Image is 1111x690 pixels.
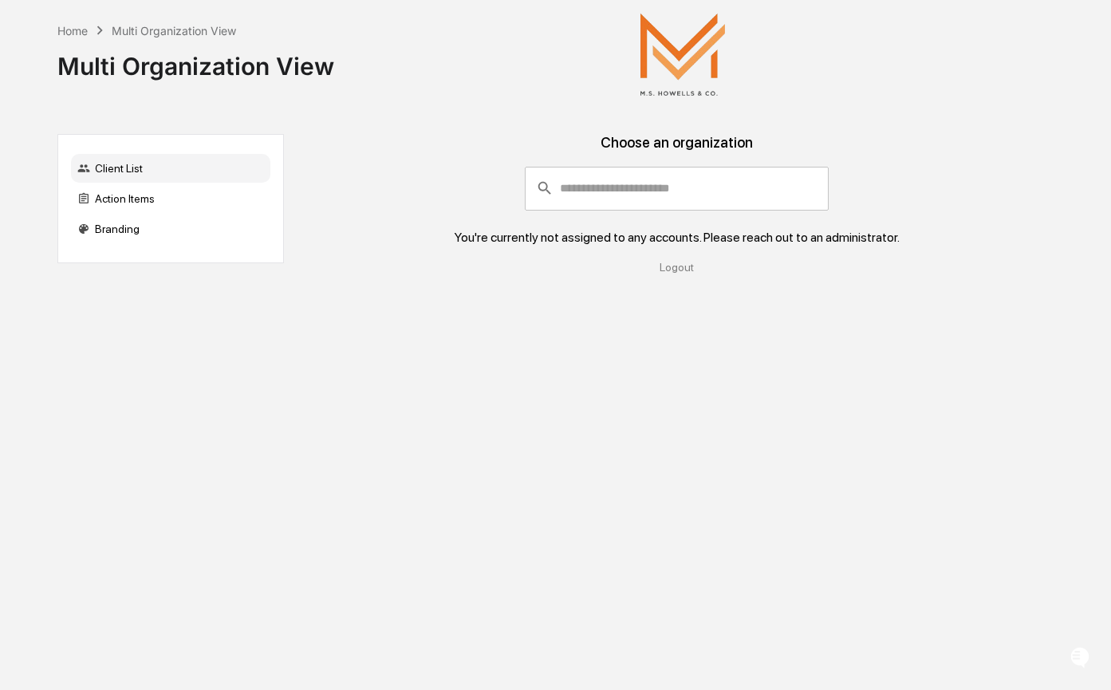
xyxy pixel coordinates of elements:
[159,270,193,282] span: Pylon
[112,24,236,37] div: Multi Organization View
[297,261,1058,274] div: Logout
[57,39,334,81] div: Multi Organization View
[112,270,193,282] a: Powered byPylon
[71,184,270,213] div: Action Items
[1060,637,1103,680] iframe: Open customer support
[71,215,270,243] div: Branding
[455,230,900,245] div: You're currently not assigned to any accounts. Please reach out to an administrator.
[525,167,829,210] div: consultant-dashboard__filter-organizations-search-bar
[57,24,88,37] div: Home
[603,13,762,96] img: M.S. Howells & Co.
[71,154,270,183] div: Client List
[297,134,1058,167] div: Choose an organization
